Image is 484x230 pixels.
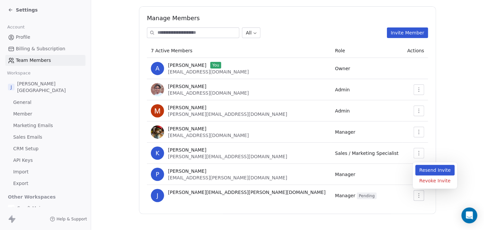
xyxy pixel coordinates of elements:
span: Sales / Marketing Specialist [335,151,398,156]
span: Actions [407,48,424,53]
span: Billing & Subscription [16,45,65,52]
div: Revoke Invite [415,175,455,186]
img: 9Uzy4J605CBzPRDQnxI51fnm-HTr2k5As3tRHeFJIYw [151,104,164,117]
span: Admin [335,87,350,92]
span: Sales Emails [13,134,42,141]
span: [PERSON_NAME][EMAIL_ADDRESS][DOMAIN_NAME] [168,154,287,159]
span: Manager [335,172,355,177]
span: Profile [16,34,30,41]
span: Member [13,111,32,117]
img: Nb_aUoYPwanK9mKQAflzZ07JRCWEWo52osfbRSk_Rjo [151,125,164,139]
span: Admin [335,108,350,114]
span: Manager [335,193,377,198]
span: [PERSON_NAME][EMAIL_ADDRESS][PERSON_NAME][DOMAIN_NAME] [168,189,326,196]
span: [PERSON_NAME] [168,125,206,132]
img: Scraft%20logo%20square.jpg [8,205,15,211]
span: 7 Active Members [151,48,192,53]
a: General [5,97,86,108]
span: Settings [16,7,38,13]
span: Help & Support [56,216,87,222]
span: [PERSON_NAME] [168,62,206,69]
span: Manager [335,129,355,135]
span: K [151,147,164,160]
button: Invite Member [387,27,428,38]
span: [PERSON_NAME][EMAIL_ADDRESS][DOMAIN_NAME] [168,112,287,117]
span: Marketing Emails [13,122,53,129]
a: Billing & Subscription [5,43,86,54]
a: Profile [5,32,86,43]
span: Other Workspaces [5,192,58,202]
img: -dew0j0JtcxYapMIffXC8wdfgOWyoZGe7O8hu0H7up4 [151,83,164,96]
a: Sales Emails [5,132,86,143]
span: P [151,168,164,181]
div: Open Intercom Messenger [462,207,477,223]
span: [EMAIL_ADDRESS][DOMAIN_NAME] [168,133,249,138]
span: Import [13,168,28,175]
span: [PERSON_NAME] [168,147,206,153]
a: Help & Support [50,216,87,222]
span: General [13,99,31,106]
a: Settings [8,7,38,13]
a: Team Members [5,55,86,66]
span: Workspace [4,68,33,78]
span: You [211,62,222,69]
span: [PERSON_NAME] [168,104,206,111]
span: CRM Setup [13,145,39,152]
span: [EMAIL_ADDRESS][DOMAIN_NAME] [168,90,249,96]
span: Role [335,48,345,53]
span: [PERSON_NAME][GEOGRAPHIC_DATA] [17,80,83,94]
div: Resend Invite [415,165,455,175]
span: [EMAIL_ADDRESS][PERSON_NAME][DOMAIN_NAME] [168,175,287,180]
span: a [151,62,164,75]
span: Team Members [16,57,51,64]
span: API Keys [13,157,33,164]
span: Export [13,180,28,187]
span: Owner [335,66,350,71]
span: [EMAIL_ADDRESS][DOMAIN_NAME] [168,69,249,74]
span: [PERSON_NAME] [168,83,206,90]
a: Member [5,109,86,119]
a: CRM Setup [5,143,86,154]
span: Account [4,22,27,32]
span: Scraft Main [17,205,43,211]
span: Pending [357,193,377,199]
a: Import [5,166,86,177]
a: API Keys [5,155,86,166]
a: Export [5,178,86,189]
span: j [8,84,15,90]
h1: Manage Members [147,14,428,22]
span: [PERSON_NAME] [168,168,206,174]
a: Marketing Emails [5,120,86,131]
span: j [151,189,164,202]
